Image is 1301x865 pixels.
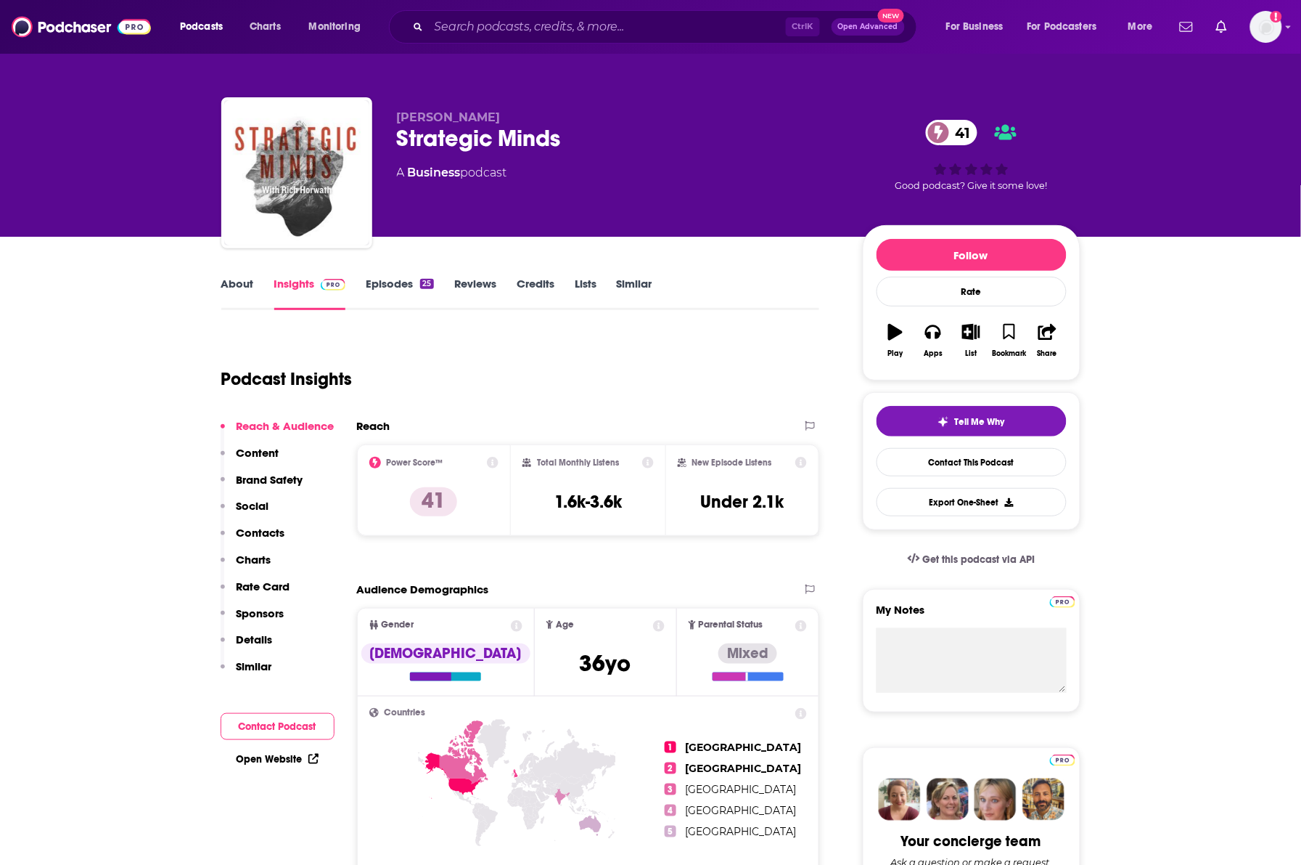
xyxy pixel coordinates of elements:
div: Search podcasts, credits, & more... [403,10,931,44]
p: Content [237,446,279,460]
p: Social [237,499,269,513]
span: [GEOGRAPHIC_DATA] [685,783,796,796]
span: [GEOGRAPHIC_DATA] [685,825,796,838]
button: open menu [299,15,379,38]
button: Share [1028,314,1066,367]
a: Business [408,166,461,179]
div: Bookmark [992,349,1026,358]
span: [GEOGRAPHIC_DATA] [685,804,796,817]
button: Brand Safety [221,473,303,500]
img: User Profile [1250,11,1282,43]
span: Get this podcast via API [922,553,1035,566]
a: Charts [240,15,290,38]
a: Contact This Podcast [877,448,1067,476]
button: Rate Card [221,580,290,606]
p: Similar [237,659,272,673]
img: Podchaser Pro [1050,755,1075,766]
h2: New Episode Listens [692,458,772,468]
a: 41 [926,120,977,145]
button: tell me why sparkleTell Me Why [877,406,1067,436]
p: Reach & Audience [237,419,335,433]
a: Show notifications dropdown [1210,15,1233,39]
span: 3 [665,784,676,795]
span: 1 [665,742,676,753]
a: Get this podcast via API [896,542,1047,577]
p: 41 [410,487,457,516]
span: Parental Status [699,620,763,630]
h2: Audience Demographics [357,582,489,596]
span: Age [556,620,574,630]
span: [PERSON_NAME] [397,110,501,124]
span: Open Advanced [838,23,898,31]
span: Logged in as meaghankoppel [1250,11,1282,43]
button: Similar [221,659,272,686]
span: Good podcast? Give it some love! [895,180,1048,191]
label: My Notes [877,603,1067,628]
div: Share [1038,349,1057,358]
a: InsightsPodchaser Pro [274,277,346,310]
p: Brand Safety [237,473,303,487]
img: Podchaser Pro [321,279,346,291]
img: Strategic Minds [224,100,369,245]
button: Content [221,446,279,473]
p: Details [237,633,273,646]
p: Rate Card [237,580,290,593]
button: Follow [877,239,1067,271]
a: Credits [517,277,554,310]
button: open menu [170,15,242,38]
svg: Add a profile image [1271,11,1282,23]
a: Pro website [1050,594,1075,608]
h3: 1.6k-3.6k [554,491,622,513]
h2: Reach [357,419,390,433]
span: 2 [665,763,676,774]
span: Podcasts [180,17,223,37]
span: New [878,9,904,23]
span: For Podcasters [1027,17,1097,37]
button: open menu [936,15,1022,38]
div: Mixed [718,643,777,664]
button: open menu [1018,15,1118,38]
div: 41Good podcast? Give it some love! [863,110,1080,200]
a: Similar [617,277,652,310]
span: Charts [250,17,281,37]
span: 41 [940,120,977,145]
button: Play [877,314,914,367]
span: Monitoring [309,17,361,37]
span: 5 [665,826,676,837]
button: Contacts [221,526,285,553]
button: Details [221,633,273,659]
button: Social [221,499,269,526]
span: 4 [665,805,676,816]
div: 25 [420,279,433,289]
h2: Total Monthly Listens [537,458,619,468]
p: Sponsors [237,606,284,620]
span: Gender [382,620,414,630]
div: Rate [877,277,1067,306]
img: Jules Profile [974,779,1017,821]
div: Your concierge team [901,832,1041,850]
img: tell me why sparkle [937,416,949,428]
img: Podchaser - Follow, Share and Rate Podcasts [12,13,151,41]
button: Apps [914,314,952,367]
span: More [1128,17,1153,37]
button: List [952,314,990,367]
h3: Under 2.1k [701,491,784,513]
h1: Podcast Insights [221,368,353,390]
span: [GEOGRAPHIC_DATA] [685,762,801,775]
div: [DEMOGRAPHIC_DATA] [361,643,530,664]
button: Charts [221,553,271,580]
a: Lists [575,277,596,310]
div: Apps [924,349,943,358]
p: Contacts [237,526,285,540]
img: Podchaser Pro [1050,596,1075,608]
p: Charts [237,553,271,566]
span: Tell Me Why [955,416,1005,428]
div: List [966,349,977,358]
a: About [221,277,254,310]
button: Open AdvancedNew [832,18,905,36]
span: [GEOGRAPHIC_DATA] [685,741,801,754]
span: 36 yo [580,649,631,678]
a: Open Website [237,753,319,765]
